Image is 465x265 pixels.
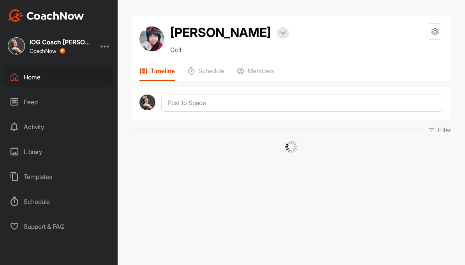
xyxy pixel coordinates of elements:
div: Feed [4,92,114,112]
img: G6gVgL6ErOh57ABN0eRmCEwV0I4iEi4d8EwaPGI0tHgoAbU4EAHFLEQAh+QQFCgALACwIAA4AGAASAAAEbHDJSesaOCdk+8xg... [285,140,298,153]
p: Golf [170,45,289,54]
div: Library [4,142,114,161]
p: Schedule [198,67,224,75]
img: avatar [139,26,164,51]
p: Members [248,67,274,75]
div: Templates [4,167,114,186]
img: square_94dcb2fe4875c2f71e53aac283e7a26e.jpg [8,37,25,54]
div: Schedule [4,192,114,211]
img: CoachNow [8,9,84,22]
p: Timeline [150,67,175,75]
div: Support & FAQ [4,217,114,236]
div: Home [4,67,114,87]
div: CoachNow [30,48,65,54]
div: IOG Coach [PERSON_NAME] [30,39,92,45]
img: arrow-down [280,31,286,35]
div: Activity [4,117,114,137]
img: avatar [139,95,155,111]
p: Filter [438,125,451,135]
h2: [PERSON_NAME] [170,23,271,42]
